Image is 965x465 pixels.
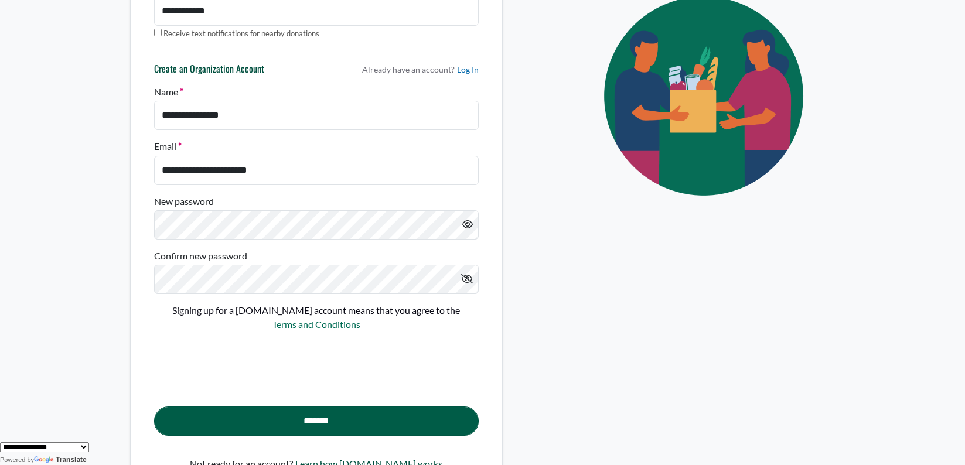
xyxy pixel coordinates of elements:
iframe: To enrich screen reader interactions, please activate Accessibility in Grammarly extension settings [154,342,332,388]
p: Signing up for a [DOMAIN_NAME] account means that you agree to the [154,303,479,317]
a: Terms and Conditions [272,319,360,330]
p: Already have an account? [362,63,479,76]
label: Email [154,139,182,153]
a: Translate [34,456,87,464]
label: Confirm new password [154,249,247,263]
label: Name [154,85,183,99]
img: Google Translate [34,456,56,464]
h6: Create an Organization Account [154,63,264,80]
a: Log In [457,63,479,76]
label: New password [154,194,214,208]
label: Receive text notifications for nearby donations [163,28,319,40]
